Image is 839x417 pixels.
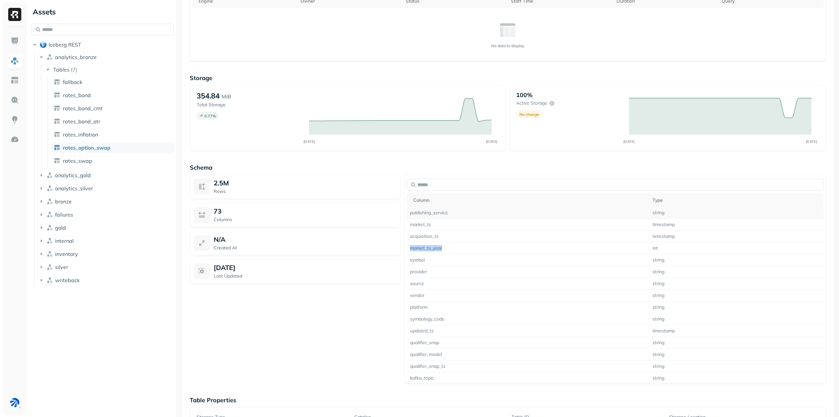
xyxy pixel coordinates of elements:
td: publishing_service [407,207,650,219]
img: Query Explorer [10,96,19,104]
td: string [649,313,824,325]
p: Rows [214,188,396,195]
button: silver [38,262,174,272]
td: int [649,242,824,254]
td: string [649,349,824,361]
img: table [54,105,60,112]
span: analytics_bronze [55,54,97,60]
td: string [649,337,824,349]
button: Iceberg REST [31,39,174,50]
img: namespace [47,172,53,178]
img: namespace [47,238,53,244]
div: Column [413,197,646,203]
img: namespace [47,277,53,283]
a: rates_inflation [51,129,175,140]
img: namespace [47,264,53,270]
td: qualifier_snap_tz [407,361,650,372]
img: BAM Dev [10,398,19,407]
img: Asset Explorer [10,76,19,85]
a: rates_bond [51,90,175,100]
button: Tables(7) [45,64,174,75]
td: vendor [407,290,650,302]
span: gold [55,224,66,231]
tspan: [DATE] [806,139,817,144]
img: table [54,92,60,98]
img: namespace [47,54,53,60]
td: timestamp [649,325,824,337]
td: string [649,290,824,302]
span: fallback [63,79,82,85]
p: 354.84 [197,91,220,100]
td: market_ts_year [407,242,650,254]
a: rates_option_swap [51,142,175,153]
button: bronze [38,196,174,207]
img: Optimization [10,135,19,144]
button: analytics_bronze [38,52,174,62]
span: analytics_silver [55,185,93,192]
span: rates_swap [63,157,92,164]
img: Dashboard [10,37,19,45]
span: analytics_gold [55,172,91,178]
span: internal [55,238,74,244]
div: Type [653,197,820,203]
button: internal [38,236,174,246]
td: string [649,207,824,219]
p: ( 7 ) [71,66,77,73]
button: analytics_silver [38,183,174,194]
span: silver [55,264,68,270]
p: No change [519,112,539,117]
img: root [40,41,47,48]
img: namespace [47,185,53,192]
p: Columns [214,217,396,223]
a: rates_swap [51,156,175,166]
td: qualifier_snap [407,337,650,349]
td: string [649,372,824,384]
img: table [54,157,60,164]
p: 0.77 % [205,114,216,118]
img: table [54,144,60,151]
button: inventory [38,249,174,259]
td: timestamp [649,231,824,242]
td: market_ts [407,219,650,231]
a: rates_bond_cmt [51,103,175,114]
span: rates_bond [63,92,91,98]
tspan: [DATE] [303,139,315,144]
td: provider [407,266,650,278]
span: failures [55,211,73,218]
button: writeback [38,275,174,285]
div: Assets [31,7,174,17]
span: rates_bond_otr [63,118,100,125]
img: namespace [47,198,53,205]
img: namespace [47,211,53,218]
tspan: [DATE] [486,139,498,144]
td: timestamp [649,219,824,231]
span: bronze [55,198,72,205]
td: kafka_topic [407,372,650,384]
p: Storage [190,74,826,82]
td: symbology_code [407,313,650,325]
span: Iceberg REST [49,41,81,48]
img: namespace [47,224,53,231]
span: rates_inflation [63,131,98,138]
td: string [649,278,824,290]
td: string [649,266,824,278]
td: updated_ts [407,325,650,337]
img: table [54,131,60,138]
span: writeback [55,277,80,283]
p: Total Storage [197,102,302,108]
button: failures [38,209,174,220]
span: rates_bond_cmt [63,105,103,112]
span: 2.5M [214,179,229,187]
td: source [407,278,650,290]
td: symbol [407,254,650,266]
p: No data to display [491,43,524,48]
img: table [54,79,60,85]
span: rates_option_swap [63,144,110,151]
img: Assets [10,56,19,65]
a: rates_bond_otr [51,116,175,127]
img: namespace [47,251,53,257]
img: Insights [10,115,19,124]
p: Active storage [516,100,547,106]
tspan: [DATE] [623,139,634,144]
td: qualifier_model [407,349,650,361]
